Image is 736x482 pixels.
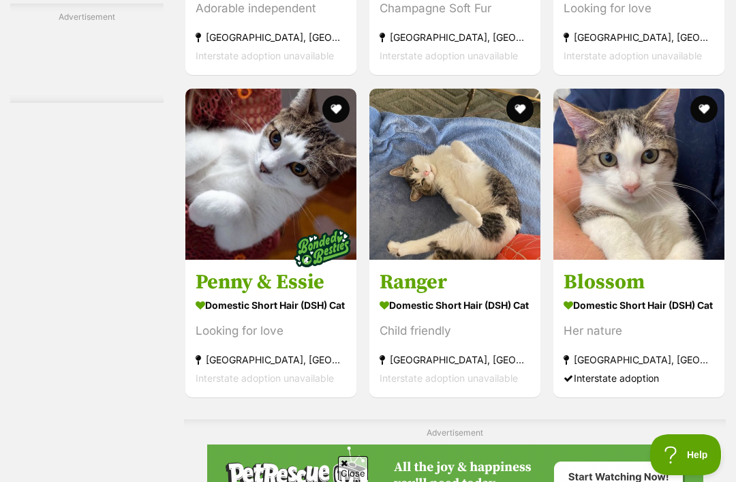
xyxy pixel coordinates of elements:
[338,456,368,480] span: Close
[564,369,714,387] div: Interstate adoption
[564,50,702,62] span: Interstate adoption unavailable
[196,350,346,369] strong: [GEOGRAPHIC_DATA], [GEOGRAPHIC_DATA]
[369,89,540,260] img: Ranger - Domestic Short Hair (DSH) Cat
[196,269,346,295] h3: Penny & Essie
[380,372,518,384] span: Interstate adoption unavailable
[564,350,714,369] strong: [GEOGRAPHIC_DATA], [GEOGRAPHIC_DATA]
[380,295,530,315] strong: Domestic Short Hair (DSH) Cat
[380,29,530,47] strong: [GEOGRAPHIC_DATA], [GEOGRAPHIC_DATA]
[369,259,540,397] a: Ranger Domestic Short Hair (DSH) Cat Child friendly [GEOGRAPHIC_DATA], [GEOGRAPHIC_DATA] Intersta...
[185,259,356,397] a: Penny & Essie Domestic Short Hair (DSH) Cat Looking for love [GEOGRAPHIC_DATA], [GEOGRAPHIC_DATA]...
[196,322,346,340] div: Looking for love
[564,295,714,315] strong: Domestic Short Hair (DSH) Cat
[196,372,334,384] span: Interstate adoption unavailable
[380,269,530,295] h3: Ranger
[553,89,724,260] img: Blossom - Domestic Short Hair (DSH) Cat
[564,29,714,47] strong: [GEOGRAPHIC_DATA], [GEOGRAPHIC_DATA]
[650,434,722,475] iframe: Help Scout Beacon - Open
[380,350,530,369] strong: [GEOGRAPHIC_DATA], [GEOGRAPHIC_DATA]
[690,95,718,123] button: favourite
[506,95,534,123] button: favourite
[288,214,356,282] img: bonded besties
[564,269,714,295] h3: Blossom
[380,322,530,340] div: Child friendly
[196,295,346,315] strong: Domestic Short Hair (DSH) Cat
[564,322,714,340] div: Her nature
[322,95,350,123] button: favourite
[196,29,346,47] strong: [GEOGRAPHIC_DATA], [GEOGRAPHIC_DATA]
[10,3,164,103] div: Advertisement
[185,89,356,260] img: Penny & Essie - Domestic Short Hair (DSH) Cat
[196,50,334,62] span: Interstate adoption unavailable
[380,50,518,62] span: Interstate adoption unavailable
[553,259,724,397] a: Blossom Domestic Short Hair (DSH) Cat Her nature [GEOGRAPHIC_DATA], [GEOGRAPHIC_DATA] Interstate ...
